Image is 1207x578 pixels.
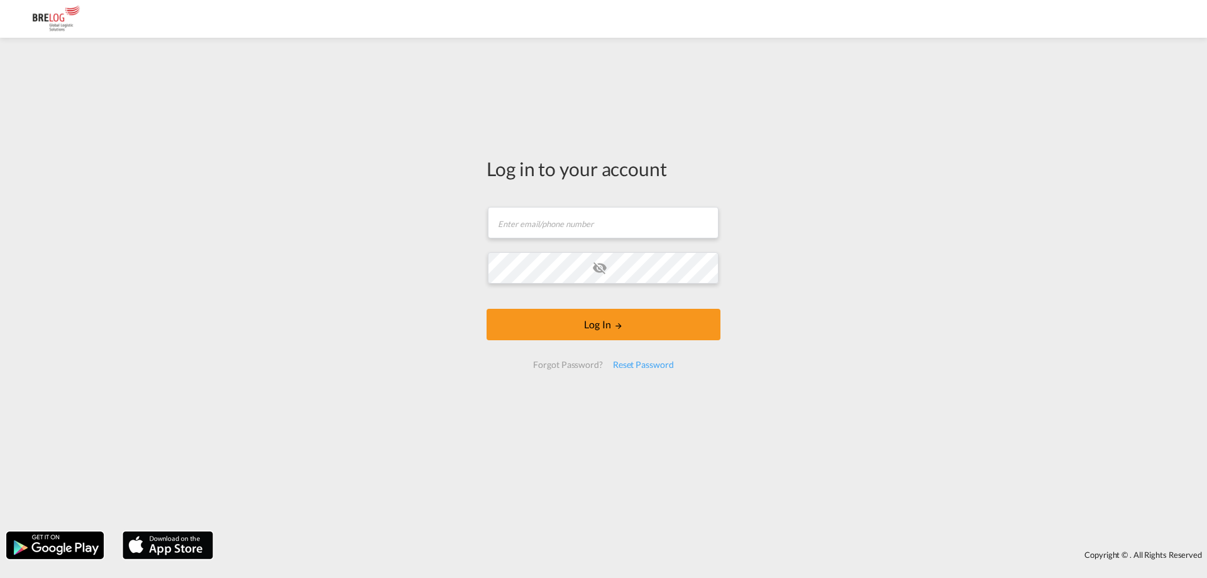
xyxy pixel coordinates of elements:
[121,530,214,560] img: apple.png
[219,544,1207,565] div: Copyright © . All Rights Reserved
[19,5,104,33] img: daae70a0ee2511ecb27c1fb462fa6191.png
[487,155,720,182] div: Log in to your account
[608,353,679,376] div: Reset Password
[488,207,719,238] input: Enter email/phone number
[5,530,105,560] img: google.png
[528,353,607,376] div: Forgot Password?
[592,260,607,275] md-icon: icon-eye-off
[487,309,720,340] button: LOGIN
